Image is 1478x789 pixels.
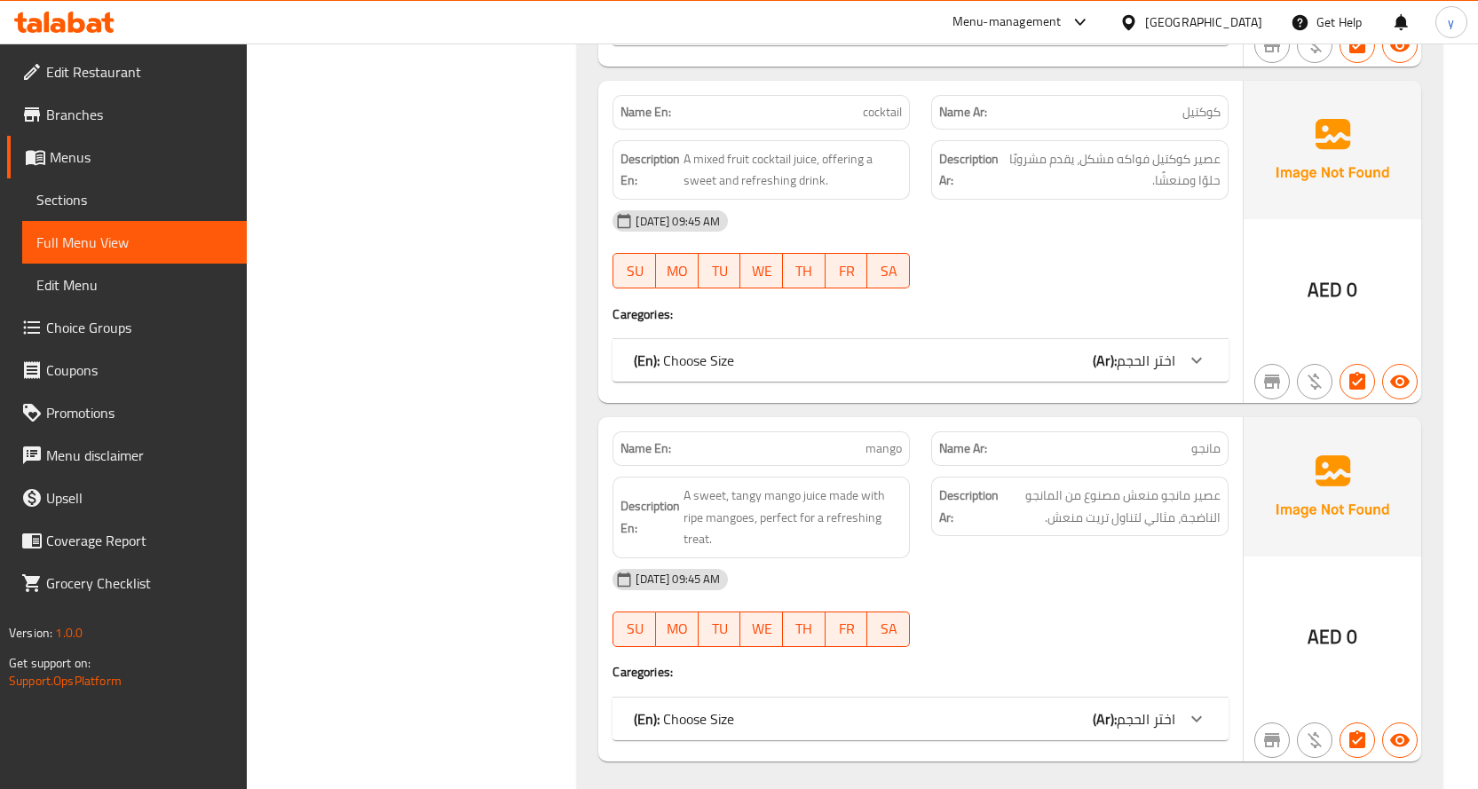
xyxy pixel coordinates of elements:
[952,12,1062,33] div: Menu-management
[863,103,902,122] span: cocktail
[1340,28,1375,63] button: Has choices
[1382,722,1418,758] button: Available
[656,253,699,288] button: MO
[1448,12,1454,32] span: y
[684,148,902,192] span: A mixed fruit cocktail juice, offering a sweet and refreshing drink.
[790,616,818,642] span: TH
[613,663,1229,681] h4: Caregories:
[706,616,734,642] span: TU
[620,616,649,642] span: SU
[1308,619,1342,654] span: AED
[22,178,247,221] a: Sections
[9,621,52,644] span: Version:
[22,264,247,306] a: Edit Menu
[1297,28,1332,63] button: Purchased item
[740,253,783,288] button: WE
[1254,722,1290,758] button: Not branch specific item
[46,402,233,423] span: Promotions
[7,391,247,434] a: Promotions
[7,349,247,391] a: Coupons
[46,572,233,594] span: Grocery Checklist
[790,258,818,284] span: TH
[939,485,999,528] strong: Description Ar:
[1244,417,1421,556] img: Ae5nvW7+0k+MAAAAAElFTkSuQmCC
[634,708,734,730] p: Choose Size
[1347,619,1357,654] span: 0
[7,51,247,93] a: Edit Restaurant
[1191,439,1221,458] span: مانجو
[46,487,233,509] span: Upsell
[684,485,902,550] span: A sweet, tangy mango juice made with ripe mangoes, perfect for a refreshing treat.
[663,616,692,642] span: MO
[1308,272,1342,307] span: AED
[747,616,776,642] span: WE
[7,93,247,136] a: Branches
[740,611,783,647] button: WE
[620,439,671,458] strong: Name En:
[699,253,741,288] button: TU
[36,232,233,253] span: Full Menu View
[634,706,660,732] b: (En):
[656,611,699,647] button: MO
[7,519,247,562] a: Coverage Report
[46,317,233,338] span: Choice Groups
[867,611,910,647] button: SA
[939,103,987,122] strong: Name Ar:
[620,148,680,192] strong: Description En:
[783,253,826,288] button: TH
[620,258,649,284] span: SU
[867,253,910,288] button: SA
[613,698,1229,740] div: (En): Choose Size(Ar):اختر الحجم
[55,621,83,644] span: 1.0.0
[865,439,902,458] span: mango
[634,350,734,371] p: Choose Size
[1382,364,1418,399] button: Available
[1382,28,1418,63] button: Available
[7,434,247,477] a: Menu disclaimer
[874,616,903,642] span: SA
[620,495,680,539] strong: Description En:
[1093,706,1117,732] b: (Ar):
[874,258,903,284] span: SA
[833,616,861,642] span: FR
[613,339,1229,382] div: (En): Choose Size(Ar):اختر الحجم
[22,221,247,264] a: Full Menu View
[1254,364,1290,399] button: Not branch specific item
[613,305,1229,323] h4: Caregories:
[833,258,861,284] span: FR
[46,359,233,381] span: Coupons
[1254,28,1290,63] button: Not branch specific item
[7,136,247,178] a: Menus
[9,651,91,675] span: Get support on:
[826,253,868,288] button: FR
[7,306,247,349] a: Choice Groups
[634,347,660,374] b: (En):
[620,103,671,122] strong: Name En:
[1117,706,1175,732] span: اختر الحجم
[1347,272,1357,307] span: 0
[46,104,233,125] span: Branches
[706,258,734,284] span: TU
[7,562,247,604] a: Grocery Checklist
[663,258,692,284] span: MO
[1297,364,1332,399] button: Purchased item
[7,477,247,519] a: Upsell
[747,258,776,284] span: WE
[46,61,233,83] span: Edit Restaurant
[1117,347,1175,374] span: اختر الحجم
[1340,364,1375,399] button: Has choices
[1145,12,1262,32] div: [GEOGRAPHIC_DATA]
[46,445,233,466] span: Menu disclaimer
[36,189,233,210] span: Sections
[1093,347,1117,374] b: (Ar):
[628,213,727,230] span: [DATE] 09:45 AM
[783,611,826,647] button: TH
[613,253,656,288] button: SU
[939,148,999,192] strong: Description Ar:
[1340,722,1375,758] button: Has choices
[1297,722,1332,758] button: Purchased item
[50,146,233,168] span: Menus
[826,611,868,647] button: FR
[628,571,727,588] span: [DATE] 09:45 AM
[613,611,656,647] button: SU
